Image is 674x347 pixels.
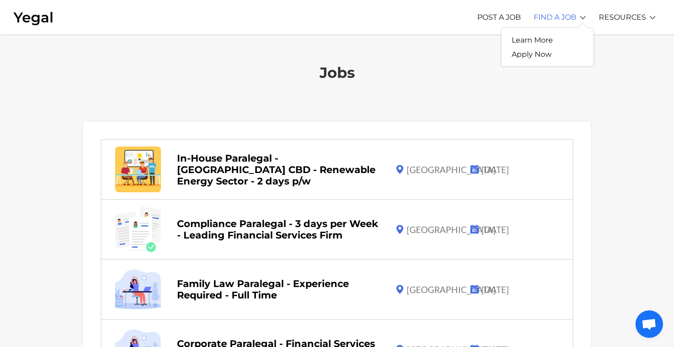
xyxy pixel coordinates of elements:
a: In-House Paralegal - [GEOGRAPHIC_DATA] CBD - Renewable Energy Sector - 2 days p/w [177,152,376,187]
p: [GEOGRAPHIC_DATA] [407,224,496,235]
div: [DATE] [481,224,509,235]
img: icons-calendar.png [470,225,479,234]
img: icons-locations.png [395,285,404,294]
a: Learn More [502,33,563,47]
a: Apply Now [502,47,562,61]
img: hiring_stress_paralegal-removebg-preview.png [115,266,161,312]
img: icons-calendar.png [470,165,479,174]
p: [GEOGRAPHIC_DATA] [407,284,496,295]
img: icons-calendar.png [470,285,479,294]
img: legal-contract-manager.jpg [115,146,161,192]
a: FIND A JOB [534,5,576,30]
div: Open chat [635,310,663,338]
a: RESOURCES [599,5,646,30]
a: Compliance Paralegal - 3 days per Week - Leading Financial Services Firm [177,218,378,241]
p: [GEOGRAPHIC_DATA] [407,164,496,175]
img: icons-locations.png [395,165,404,174]
img: icons-locations.png [395,225,404,234]
a: POST A JOB [477,5,521,30]
div: [DATE] [481,164,509,175]
div: [DATE] [481,284,509,295]
a: Family Law Paralegal - Experience Required - Full Time [177,278,349,301]
img: undraw_hiring_cyhs.png [115,206,161,252]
